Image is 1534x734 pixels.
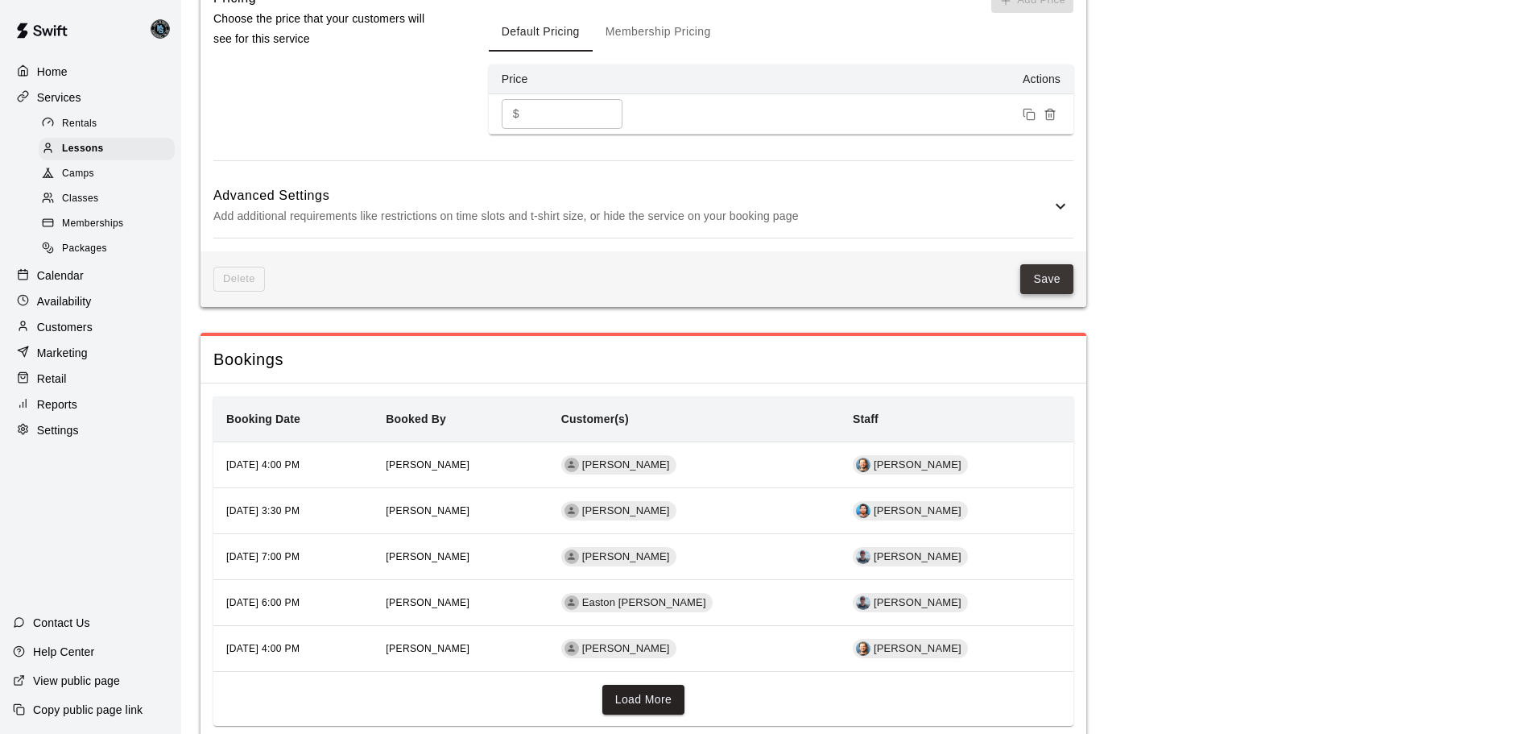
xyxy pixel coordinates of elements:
[39,187,181,212] a: Classes
[576,641,676,657] span: [PERSON_NAME]
[226,551,300,562] span: [DATE] 7:00 PM
[62,116,97,132] span: Rentals
[856,458,870,472] img: Nik Crouch
[13,315,168,339] div: Customers
[576,549,676,565] span: [PERSON_NAME]
[561,413,629,425] b: Customer(s)
[602,685,685,715] button: Load More
[856,595,870,610] img: Ryan Koval
[33,644,94,660] p: Help Center
[853,547,968,566] div: Ryan Koval[PERSON_NAME]
[147,13,181,45] div: Danny Lake
[62,191,98,207] span: Classes
[33,615,90,631] p: Contact Us
[13,341,168,365] a: Marketing
[37,319,93,335] p: Customers
[37,89,81,106] p: Services
[151,19,170,39] img: Danny Lake
[39,138,175,160] div: Lessons
[564,641,579,656] div: Austin Ornburn
[13,418,168,442] a: Settings
[1019,104,1040,125] button: Duplicate price
[867,595,968,611] span: [PERSON_NAME]
[213,9,437,49] p: Choose the price that your customers will see for this service
[39,188,175,210] div: Classes
[213,206,1051,226] p: Add additional requirements like restrictions on time slots and t-shirt size, or hide the service...
[576,504,676,519] span: [PERSON_NAME]
[856,549,870,564] img: Ryan Koval
[13,85,168,110] a: Services
[853,639,968,658] div: Nik Crouch[PERSON_NAME]
[564,458,579,472] div: Austin Ornburn
[386,551,469,562] span: [PERSON_NAME]
[853,593,968,612] div: Ryan Koval[PERSON_NAME]
[867,549,968,565] span: [PERSON_NAME]
[564,549,579,564] div: Griffen Forck
[867,504,968,519] span: [PERSON_NAME]
[62,241,107,257] span: Packages
[33,702,143,718] p: Copy public page link
[1040,104,1061,125] button: Remove price
[856,504,870,518] img: Jacob Crooks
[226,597,300,608] span: [DATE] 6:00 PM
[561,501,676,520] div: [PERSON_NAME]
[62,141,104,157] span: Lessons
[13,392,168,417] a: Reports
[37,267,84,284] p: Calendar
[13,289,168,313] a: Availability
[561,455,676,475] div: [PERSON_NAME]
[867,641,968,657] span: [PERSON_NAME]
[561,547,676,566] div: [PERSON_NAME]
[593,13,724,52] button: Membership Pricing
[39,212,181,237] a: Memberships
[513,106,519,122] p: $
[13,367,168,391] a: Retail
[213,174,1073,238] div: Advanced SettingsAdd additional requirements like restrictions on time slots and t-shirt size, or...
[62,216,123,232] span: Memberships
[39,136,181,161] a: Lessons
[39,237,181,262] a: Packages
[39,113,175,135] div: Rentals
[386,643,469,654] span: [PERSON_NAME]
[213,349,1073,371] span: Bookings
[37,345,88,361] p: Marketing
[39,162,181,187] a: Camps
[386,459,469,471] span: [PERSON_NAME]
[226,505,300,516] span: [DATE] 3:30 PM
[226,413,300,425] b: Booking Date
[564,595,579,610] div: Easton Forck
[213,267,265,292] span: This lesson can't be deleted because its tied to: credits,
[650,64,1073,94] th: Actions
[13,60,168,84] a: Home
[62,166,94,182] span: Camps
[1020,264,1073,294] button: Save
[37,396,77,413] p: Reports
[39,238,175,260] div: Packages
[856,641,870,656] img: Nik Crouch
[39,213,175,235] div: Memberships
[853,455,968,475] div: Nik Crouch[PERSON_NAME]
[386,597,469,608] span: [PERSON_NAME]
[561,593,713,612] div: Easton [PERSON_NAME]
[226,643,300,654] span: [DATE] 4:00 PM
[576,458,676,473] span: [PERSON_NAME]
[853,501,968,520] div: Jacob Crooks[PERSON_NAME]
[213,185,1051,206] h6: Advanced Settings
[13,263,168,288] a: Calendar
[33,673,120,689] p: View public page
[39,111,181,136] a: Rentals
[37,371,67,387] p: Retail
[489,13,593,52] button: Default Pricing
